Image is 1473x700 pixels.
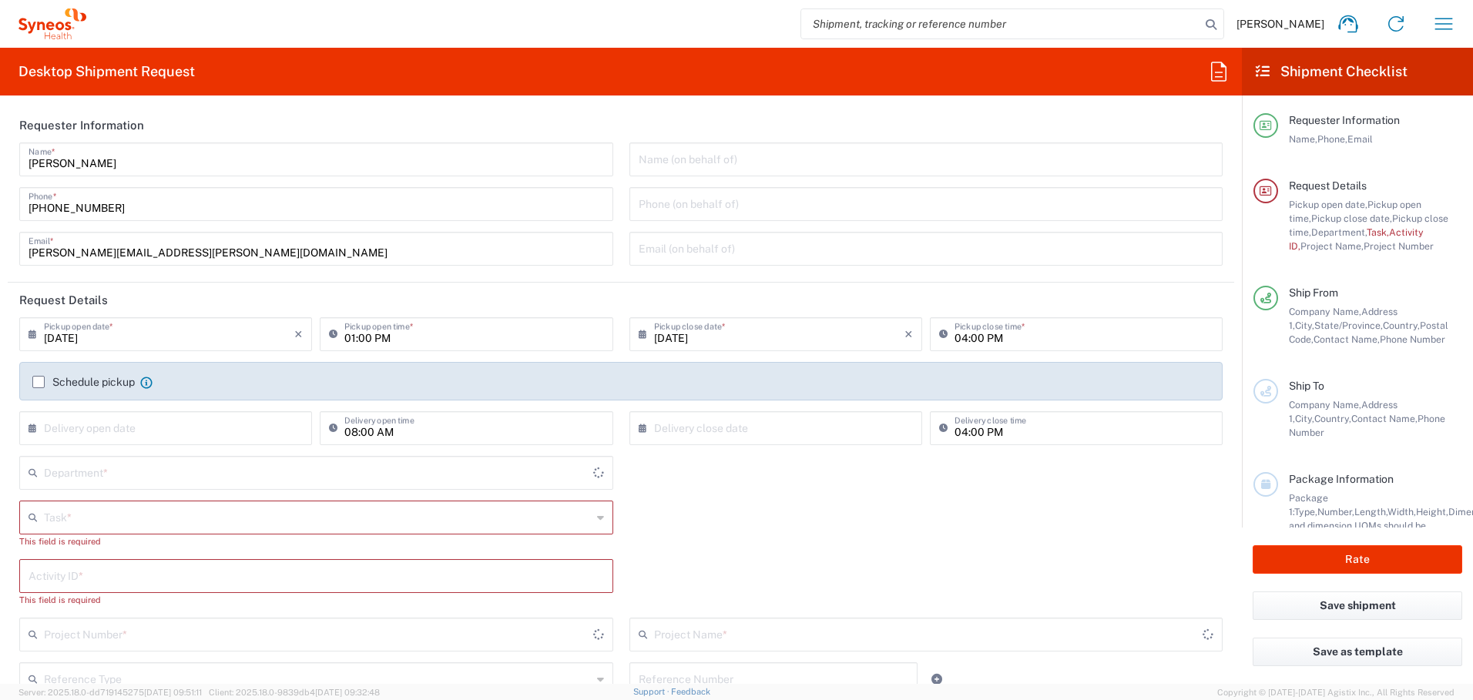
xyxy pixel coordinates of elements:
span: City, [1295,320,1314,331]
i: × [294,322,303,347]
span: Server: 2025.18.0-dd719145275 [18,688,202,697]
span: Department, [1311,226,1367,238]
h2: Shipment Checklist [1256,62,1408,81]
span: Company Name, [1289,306,1361,317]
label: Schedule pickup [32,376,135,388]
span: Project Number [1364,240,1434,252]
h2: Request Details [19,293,108,308]
span: Requester Information [1289,114,1400,126]
span: Contact Name, [1351,413,1418,424]
span: [DATE] 09:51:11 [144,688,202,697]
span: Pickup open date, [1289,199,1367,210]
span: Email [1347,133,1373,145]
span: Height, [1416,506,1448,517]
span: Type, [1294,506,1317,517]
span: [PERSON_NAME] [1236,17,1324,31]
div: This field is required [19,593,613,607]
h2: Desktop Shipment Request [18,62,195,81]
span: Country, [1383,320,1420,331]
span: Pickup close date, [1311,213,1392,224]
span: [DATE] 09:32:48 [315,688,380,697]
span: Ship From [1289,286,1338,299]
span: Task, [1367,226,1389,238]
span: Country, [1314,413,1351,424]
input: Shipment, tracking or reference number [801,9,1200,39]
button: Rate [1253,545,1462,574]
button: Save as template [1253,638,1462,666]
span: Number, [1317,506,1354,517]
button: Save shipment [1253,591,1462,620]
span: Phone Number [1380,333,1445,345]
span: City, [1295,413,1314,424]
span: Length, [1354,506,1387,517]
span: Package Information [1289,473,1394,485]
span: Width, [1387,506,1416,517]
span: State/Province, [1314,320,1383,331]
i: × [904,322,913,347]
span: Copyright © [DATE]-[DATE] Agistix Inc., All Rights Reserved [1217,685,1455,699]
h2: Requester Information [19,118,144,133]
a: Add Reference [926,668,948,690]
span: Name, [1289,133,1317,145]
span: Client: 2025.18.0-9839db4 [209,688,380,697]
div: This field is required [19,534,613,548]
span: Phone, [1317,133,1347,145]
span: Ship To [1289,380,1324,392]
span: Project Name, [1300,240,1364,252]
span: Request Details [1289,179,1367,192]
span: Company Name, [1289,399,1361,410]
span: Package 1: [1289,492,1328,517]
a: Feedback [671,687,710,696]
span: Contact Name, [1314,333,1380,345]
a: Support [633,687,672,696]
